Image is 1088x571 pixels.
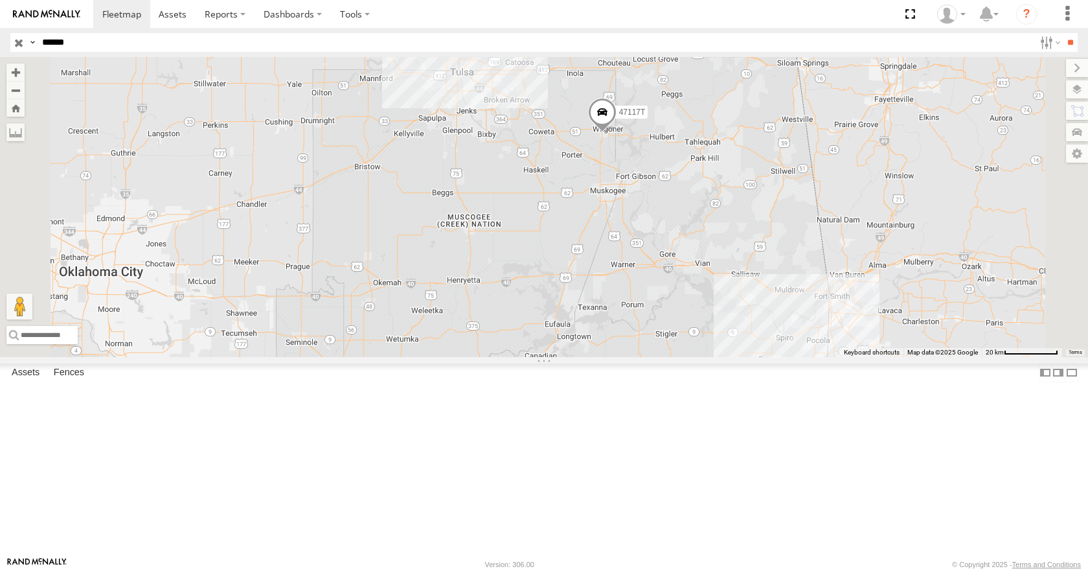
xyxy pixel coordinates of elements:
label: Hide Summary Table [1065,364,1078,382]
a: Terms and Conditions [1012,561,1081,568]
button: Zoom in [6,64,25,81]
div: Jeff Vanhorn [933,5,970,24]
div: Version: 306.00 [485,561,534,568]
button: Zoom Home [6,99,25,117]
button: Zoom out [6,81,25,99]
img: rand-logo.svg [13,10,80,19]
span: 20 km [986,349,1004,356]
i: ? [1016,4,1037,25]
button: Map Scale: 20 km per 80 pixels [982,348,1062,357]
label: Search Filter Options [1035,33,1063,52]
label: Search Query [27,33,38,52]
span: 47117T [619,108,646,117]
label: Dock Summary Table to the Right [1052,364,1065,382]
a: Visit our Website [7,558,67,571]
div: © Copyright 2025 - [952,561,1081,568]
span: Map data ©2025 Google [907,349,978,356]
button: Drag Pegman onto the map to open Street View [6,294,32,320]
label: Dock Summary Table to the Left [1039,364,1052,382]
button: Keyboard shortcuts [844,348,900,357]
a: Terms (opens in new tab) [1069,349,1082,355]
label: Measure [6,123,25,141]
label: Fences [47,364,91,382]
label: Assets [5,364,46,382]
label: Map Settings [1066,145,1088,163]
